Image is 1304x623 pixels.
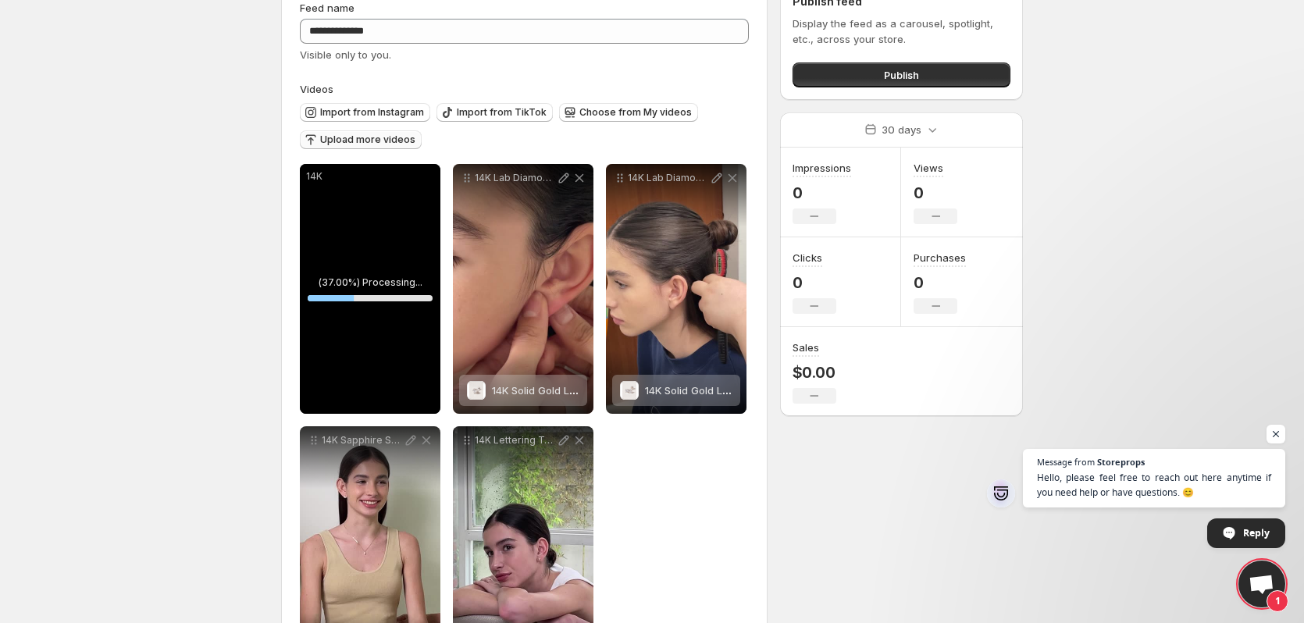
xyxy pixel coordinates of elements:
div: 14K(37.00%) Processing...37% [300,164,440,414]
span: Upload more videos [320,133,415,146]
span: Hello, please feel free to reach out here anytime if you need help or have questions. 😊 [1037,470,1271,500]
span: Visible only to you. [300,48,391,61]
button: Choose from My videos [559,103,698,122]
p: 0 [914,273,966,292]
div: 14K Lab Diamond Rose14K Solid Gold Lab Diamond Rose Internally Threaded Labret Piercing 20G14K So... [453,164,593,414]
p: 0 [793,273,836,292]
p: 0 [914,183,957,202]
span: Import from Instagram [320,106,424,119]
span: Videos [300,83,333,95]
span: Choose from My videos [579,106,692,119]
span: 14K Solid Gold Lab Diamond Twin Stud Cartilage Earring 20G18G16G [645,384,978,397]
p: 14K Lab Diamond Twin Stud [628,172,709,184]
p: 14K Lettering Tattoo [475,434,556,447]
h3: Impressions [793,160,851,176]
h3: Purchases [914,250,966,265]
span: 1 [1267,590,1288,612]
p: Display the feed as a carousel, spotlight, etc., across your store. [793,16,1010,47]
span: 14K Solid Gold Lab Diamond Rose Internally Threaded Labret Piercing 20G [492,384,856,397]
p: 14K Sapphire Sea Crab [322,434,403,447]
span: Message from [1037,457,1095,466]
div: 14K Lab Diamond Twin Stud14K Solid Gold Lab Diamond Twin Stud Cartilage Earring 20G18G16G14K Soli... [606,164,746,414]
span: Feed name [300,2,355,14]
p: 14K [306,170,434,183]
div: Open chat [1238,561,1285,607]
h3: Views [914,160,943,176]
button: Import from Instagram [300,103,430,122]
button: Publish [793,62,1010,87]
p: 0 [793,183,851,202]
h3: Clicks [793,250,822,265]
span: Storeprops [1097,457,1145,466]
button: Import from TikTok [436,103,553,122]
p: 30 days [882,122,921,137]
p: 14K Lab Diamond Rose [475,172,556,184]
h3: Sales [793,340,819,355]
p: $0.00 [793,363,836,382]
span: Import from TikTok [457,106,547,119]
span: Reply [1243,519,1270,546]
span: Publish [884,67,919,83]
button: Upload more videos [300,130,422,149]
